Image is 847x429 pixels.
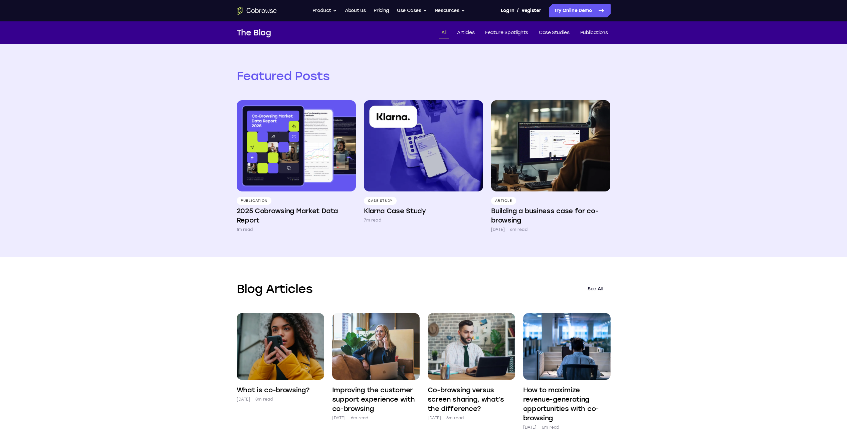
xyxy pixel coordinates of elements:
[237,313,324,380] img: What is co-browsing?
[364,100,483,224] a: Case Study Klarna Case Study 7m read
[237,313,324,403] a: What is co-browsing? [DATE] 8m read
[523,385,611,423] h4: How to maximize revenue-generating opportunities with co-browsing
[364,217,381,224] p: 7m read
[510,226,527,233] p: 6m read
[332,385,420,413] h4: Improving the customer support experience with co-browsing
[435,4,465,17] button: Resources
[428,415,441,421] p: [DATE]
[491,197,516,205] p: Article
[446,415,464,421] p: 6m read
[536,27,572,38] a: Case Studies
[491,100,610,233] a: Article Building a business case for co-browsing [DATE] 6m read
[237,396,250,403] p: [DATE]
[237,7,277,15] a: Go to the home page
[237,206,356,225] h4: 2025 Cobrowsing Market Data Report
[237,281,580,297] h2: Blog Articles
[345,4,366,17] a: About us
[428,385,515,413] h4: Co-browsing versus screen sharing, what’s the difference?
[237,226,253,233] p: 1m read
[428,313,515,380] img: Co-browsing versus screen sharing, what’s the difference?
[237,27,271,39] h1: The Blog
[454,27,477,38] a: Articles
[521,4,541,17] a: Register
[237,100,356,191] img: 2025 Cobrowsing Market Data Report
[351,415,368,421] p: 6m read
[439,27,449,38] a: All
[332,313,420,380] img: Improving the customer support experience with co-browsing
[364,100,483,191] img: Klarna Case Study
[364,197,397,205] p: Case Study
[237,100,356,233] a: Publication 2025 Cobrowsing Market Data Report 1m read
[482,27,531,38] a: Feature Spotlights
[364,206,426,216] h4: Klarna Case Study
[517,7,519,15] span: /
[312,4,337,17] button: Product
[255,396,273,403] p: 8m read
[428,313,515,421] a: Co-browsing versus screen sharing, what’s the difference? [DATE] 6m read
[501,4,514,17] a: Log In
[578,27,611,38] a: Publications
[523,313,611,380] img: How to maximize revenue-generating opportunities with co-browsing
[397,4,427,17] button: Use Cases
[237,385,310,395] h4: What is co-browsing?
[237,68,611,84] h2: Featured Posts
[491,226,505,233] p: [DATE]
[580,281,611,297] a: See All
[237,197,272,205] p: Publication
[374,4,389,17] a: Pricing
[332,313,420,421] a: Improving the customer support experience with co-browsing [DATE] 6m read
[491,206,610,225] h4: Building a business case for co-browsing
[332,415,346,421] p: [DATE]
[549,4,611,17] a: Try Online Demo
[491,100,610,191] img: Building a business case for co-browsing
